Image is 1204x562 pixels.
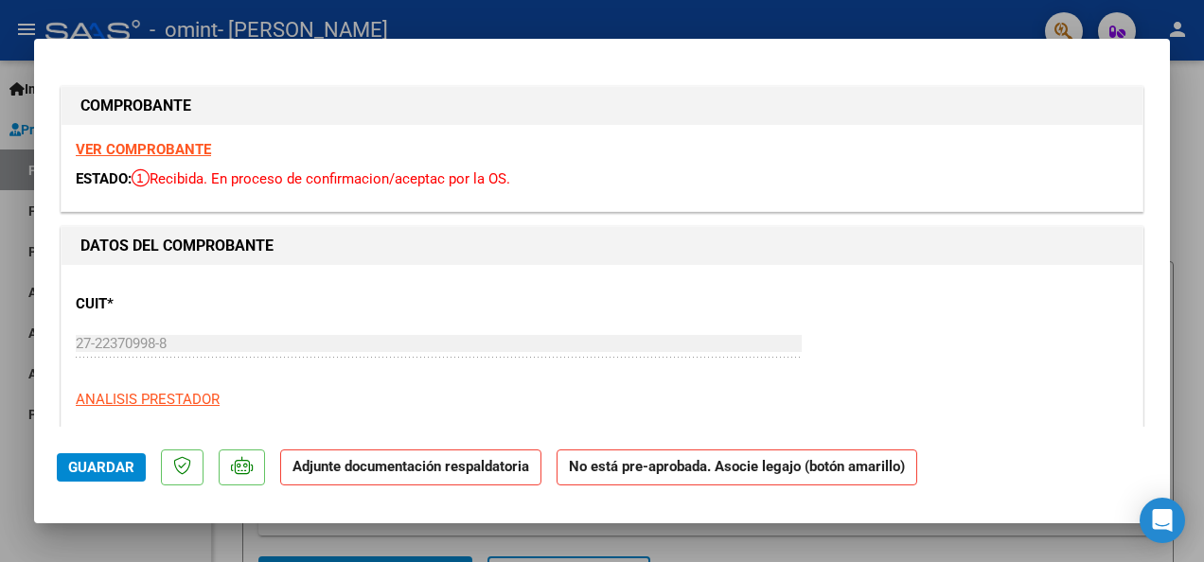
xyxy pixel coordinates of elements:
[68,459,134,476] span: Guardar
[76,425,1128,447] p: [PERSON_NAME]
[557,449,917,486] strong: No está pre-aprobada. Asocie legajo (botón amarillo)
[80,237,274,255] strong: DATOS DEL COMPROBANTE
[76,391,220,408] span: ANALISIS PRESTADOR
[132,170,510,187] span: Recibida. En proceso de confirmacion/aceptac por la OS.
[76,170,132,187] span: ESTADO:
[76,293,392,315] p: CUIT
[1140,498,1185,543] div: Open Intercom Messenger
[80,97,191,114] strong: COMPROBANTE
[292,458,529,475] strong: Adjunte documentación respaldatoria
[76,141,211,158] a: VER COMPROBANTE
[57,453,146,482] button: Guardar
